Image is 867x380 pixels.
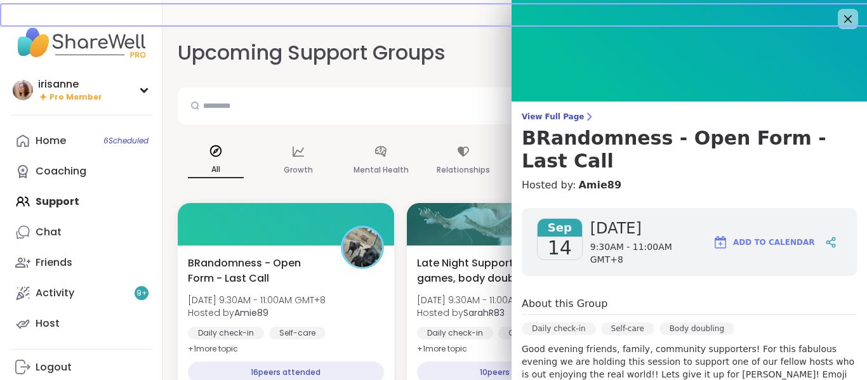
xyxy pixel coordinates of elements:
h2: Upcoming Support Groups [178,39,456,67]
img: ShareWell Logomark [713,235,728,250]
span: Sep [538,219,582,237]
div: Daily check-in [417,327,493,339]
iframe: Spotlight [450,46,460,56]
span: 6 Scheduled [103,136,149,146]
p: Mental Health [354,162,409,178]
span: Pro Member [50,92,102,103]
h3: BRandomness - Open Form - Last Call [522,127,857,173]
div: Chat [36,225,62,239]
div: Home [36,134,66,148]
div: irisanne [38,77,102,91]
img: Amie89 [343,228,382,267]
span: [DATE] 9:30AM - 11:00AM GMT+8 [417,294,555,306]
img: irisanne [13,80,33,100]
span: Add to Calendar [733,237,814,248]
div: Daily check-in [522,322,596,335]
span: Late Night Support - chat, games, body double [417,256,556,286]
h4: Hosted by: [522,178,857,193]
div: Coaching [36,164,86,178]
div: Friends [36,256,72,270]
a: Chat [10,217,152,247]
span: Hosted by [188,306,326,319]
span: View Full Page [522,112,857,122]
p: All [188,162,244,178]
span: [DATE] [590,218,708,239]
div: Daily check-in [188,327,264,339]
a: View Full PageBRandomness - Open Form - Last Call [522,112,857,173]
iframe: Spotlight [139,166,149,176]
div: Body doubling [659,322,734,335]
button: Add to Calendar [708,227,821,258]
div: Self-care [269,327,326,339]
span: 9 + [136,288,147,299]
a: Amie89 [578,178,621,193]
a: Activity9+ [10,278,152,308]
b: Amie89 [234,306,268,319]
div: Activity [36,286,74,300]
p: Growth [284,162,313,178]
h4: About this Group [522,296,607,311]
a: Host [10,308,152,339]
span: Hosted by [417,306,555,319]
a: Home6Scheduled [10,126,152,156]
div: Logout [36,360,72,374]
span: BRandomness - Open Form - Last Call [188,256,327,286]
img: ShareWell Nav Logo [10,20,152,65]
div: Self-care [601,322,654,335]
span: [DATE] 9:30AM - 11:00AM GMT+8 [188,294,326,306]
span: 9:30AM - 11:00AM GMT+8 [590,241,708,266]
a: Friends [10,247,152,278]
b: SarahR83 [463,306,505,319]
div: General mental health [498,327,606,339]
a: Coaching [10,156,152,187]
span: 14 [548,237,572,259]
p: Relationships [437,162,490,178]
div: Host [36,317,60,331]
